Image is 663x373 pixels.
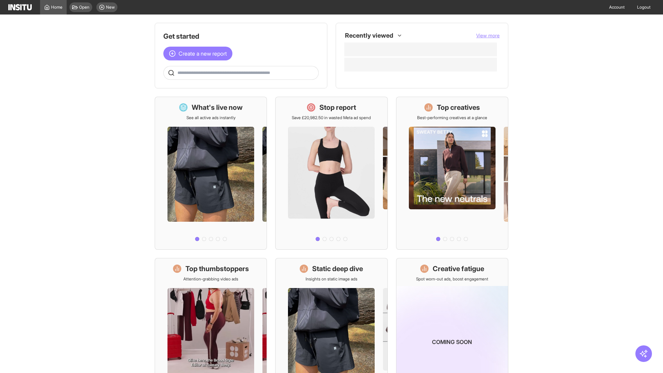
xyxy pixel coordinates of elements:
[186,115,236,121] p: See all active ads instantly
[51,4,63,10] span: Home
[437,103,480,112] h1: Top creatives
[179,49,227,58] span: Create a new report
[163,31,319,41] h1: Get started
[319,103,356,112] h1: Stop report
[192,103,243,112] h1: What's live now
[312,264,363,274] h1: Static deep dive
[275,97,387,250] a: Stop reportSave £20,982.50 in wasted Meta ad spend
[476,32,500,39] button: View more
[476,32,500,38] span: View more
[292,115,371,121] p: Save £20,982.50 in wasted Meta ad spend
[163,47,232,60] button: Create a new report
[417,115,487,121] p: Best-performing creatives at a glance
[8,4,32,10] img: Logo
[106,4,115,10] span: New
[185,264,249,274] h1: Top thumbstoppers
[155,97,267,250] a: What's live nowSee all active ads instantly
[306,276,357,282] p: Insights on static image ads
[183,276,238,282] p: Attention-grabbing video ads
[396,97,508,250] a: Top creativesBest-performing creatives at a glance
[79,4,89,10] span: Open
